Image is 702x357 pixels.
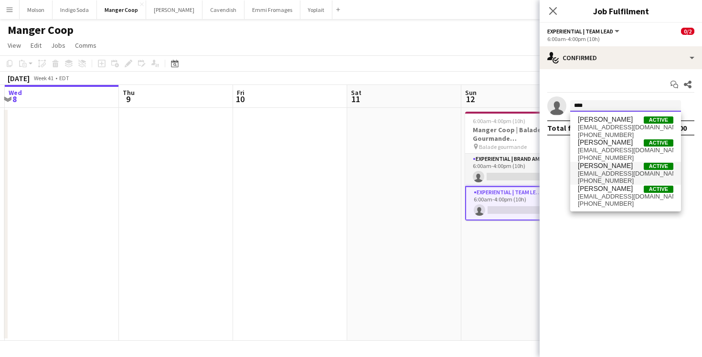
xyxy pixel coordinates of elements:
app-job-card: 6:00am-4:00pm (10h)0/2Manger Coop | Balade Gourmande [GEOGRAPHIC_DATA] ([GEOGRAPHIC_DATA], [GEOGR... [465,112,572,220]
span: Thu [123,88,135,97]
span: Jobs [51,41,65,50]
span: 11 [350,94,362,105]
span: 8 [7,94,22,105]
a: View [4,39,25,52]
span: Alexandra Larivee-Lefort [578,115,633,124]
span: Active [644,139,673,147]
span: kallexee@hotmail.com [578,170,673,178]
span: Alexandra Simard [578,162,633,170]
div: [DATE] [8,73,30,83]
span: 12 [464,94,477,105]
span: cbinc22@gmail.com [578,147,673,154]
div: 6:00am-4:00pm (10h) [547,35,694,42]
a: Comms [71,39,100,52]
span: 0/2 [681,28,694,35]
div: Confirmed [540,46,702,69]
button: Yoplait [300,0,332,19]
span: Active [644,163,673,170]
span: Alexandre pazvash [578,138,633,147]
span: Balade gourmande [479,143,527,150]
button: Experiential | Team Lead [547,28,621,35]
div: Total fee [547,123,580,133]
button: Indigo Soda [53,0,97,19]
a: Edit [27,39,45,52]
button: Molson [20,0,53,19]
span: Fri [237,88,245,97]
span: 6:00am-4:00pm (10h) [473,117,525,125]
button: [PERSON_NAME] [146,0,202,19]
h1: Manger Coop [8,23,74,37]
span: Experiential | Team Lead [547,28,613,35]
span: 10 [235,94,245,105]
span: +14182619255 [578,177,673,185]
span: Edit [31,41,42,50]
span: Sun [465,88,477,97]
span: alexlefort.98@hotmail.com [578,124,673,131]
h3: Manger Coop | Balade Gourmande [GEOGRAPHIC_DATA] ([GEOGRAPHIC_DATA], [GEOGRAPHIC_DATA]) [465,126,572,143]
span: Comms [75,41,96,50]
span: dfaproduct@hotmail.com [578,193,673,200]
div: EDT [59,74,69,82]
a: Jobs [47,39,69,52]
span: Week 41 [32,74,55,82]
button: Cavendish [202,0,245,19]
span: View [8,41,21,50]
span: +15144673050 [578,154,673,162]
button: Manger Coop [97,0,146,19]
span: Wed [9,88,22,97]
span: Active [644,116,673,124]
span: +780975-2361 [578,200,673,208]
app-card-role: Experiential | Brand Ambassador0/16:00am-4:00pm (10h) [465,154,572,186]
h3: Job Fulfilment [540,5,702,17]
span: Sat [351,88,362,97]
keeper-lock: Open Keeper Popup [666,100,677,112]
app-card-role: Experiential | Team Lead1A0/16:00am-4:00pm (10h) [465,186,572,220]
span: 9 [121,94,135,105]
span: +14388300105 [578,131,673,139]
span: Active [644,186,673,193]
button: Emmi Fromages [245,0,300,19]
span: Alex Tsang [578,185,633,193]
